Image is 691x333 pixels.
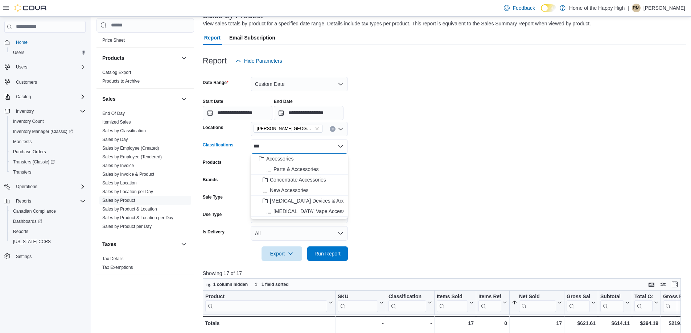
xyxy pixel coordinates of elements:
[229,30,275,45] span: Email Subscription
[274,106,344,120] input: Press the down key to open a popover containing a calendar.
[10,237,54,246] a: [US_STATE] CCRS
[205,294,327,300] div: Product
[270,187,309,194] span: New Accessories
[388,294,426,300] div: Classification
[10,158,58,166] a: Transfers (Classic)
[10,117,47,126] a: Inventory Count
[13,63,30,71] button: Users
[262,246,302,261] button: Export
[16,108,34,114] span: Inventory
[102,54,124,62] h3: Products
[102,206,157,212] span: Sales by Product & Location
[251,226,348,241] button: All
[10,237,86,246] span: Washington CCRS
[102,265,133,270] a: Tax Exemptions
[251,175,348,185] button: Concentrate Accessories
[251,154,348,217] div: Choose from the following options
[251,154,348,164] button: Accessories
[262,282,289,287] span: 1 field sorted
[102,224,152,229] a: Sales by Product per Day
[10,217,45,226] a: Dashboards
[102,120,131,125] a: Itemized Sales
[567,294,596,312] button: Gross Sales
[16,39,28,45] span: Home
[16,198,31,204] span: Reports
[10,227,86,236] span: Reports
[102,224,152,229] span: Sales by Product per Day
[96,36,194,47] div: Pricing
[634,294,653,312] div: Total Cost
[10,147,49,156] a: Purchase Orders
[600,294,624,300] div: Subtotal
[13,218,42,224] span: Dashboards
[519,294,556,312] div: Net Sold
[659,280,667,289] button: Display options
[102,198,135,203] a: Sales by Product
[567,294,590,300] div: Gross Sales
[7,137,89,147] button: Manifests
[13,197,34,205] button: Reports
[102,119,131,125] span: Itemized Sales
[10,168,34,176] a: Transfers
[203,159,222,165] label: Products
[13,77,86,86] span: Customers
[257,125,313,132] span: [PERSON_NAME][GEOGRAPHIC_DATA] - Fire & Flower
[270,197,364,204] span: [MEDICAL_DATA] Devices & Accessories
[10,137,34,146] a: Manifests
[266,246,298,261] span: Export
[10,217,86,226] span: Dashboards
[7,216,89,226] a: Dashboards
[338,143,344,149] button: Close list of options
[1,76,89,87] button: Customers
[338,126,344,132] button: Open list of options
[663,294,681,300] div: Gross Profit
[203,142,234,148] label: Classifications
[205,319,333,328] div: Totals
[633,4,640,12] span: RM
[569,4,625,12] p: Home of the Happy High
[102,54,178,62] button: Products
[102,111,125,116] a: End Of Day
[10,48,86,57] span: Users
[203,20,591,28] div: View sales totals by product for a specified date range. Details include tax types per product. T...
[13,182,40,191] button: Operations
[10,227,31,236] a: Reports
[204,30,221,45] span: Report
[102,95,178,103] button: Sales
[203,280,251,289] button: 1 column hidden
[13,182,86,191] span: Operations
[266,155,293,162] span: Accessories
[13,50,24,55] span: Users
[13,78,40,87] a: Customers
[634,294,653,300] div: Total Cost
[10,158,86,166] span: Transfers (Classic)
[600,294,630,312] button: Subtotal
[7,157,89,167] a: Transfers (Classic)
[600,294,624,312] div: Subtotal
[203,177,218,183] label: Brands
[314,250,341,257] span: Run Report
[7,167,89,177] button: Transfers
[519,294,556,300] div: Net Sold
[15,4,47,12] img: Cova
[10,127,86,136] span: Inventory Manager (Classic)
[647,280,656,289] button: Keyboard shortcuts
[1,251,89,262] button: Settings
[203,57,227,65] h3: Report
[102,207,157,212] a: Sales by Product & Location
[203,99,223,104] label: Start Date
[102,128,146,134] span: Sales by Classification
[203,125,223,130] label: Locations
[102,172,154,177] a: Sales by Invoice & Product
[16,64,27,70] span: Users
[13,239,51,245] span: [US_STATE] CCRS
[10,168,86,176] span: Transfers
[102,256,124,261] a: Tax Details
[330,126,336,132] button: Clear input
[501,1,538,15] a: Feedback
[7,226,89,237] button: Reports
[102,154,162,160] span: Sales by Employee (Tendered)
[663,294,681,312] div: Gross Profit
